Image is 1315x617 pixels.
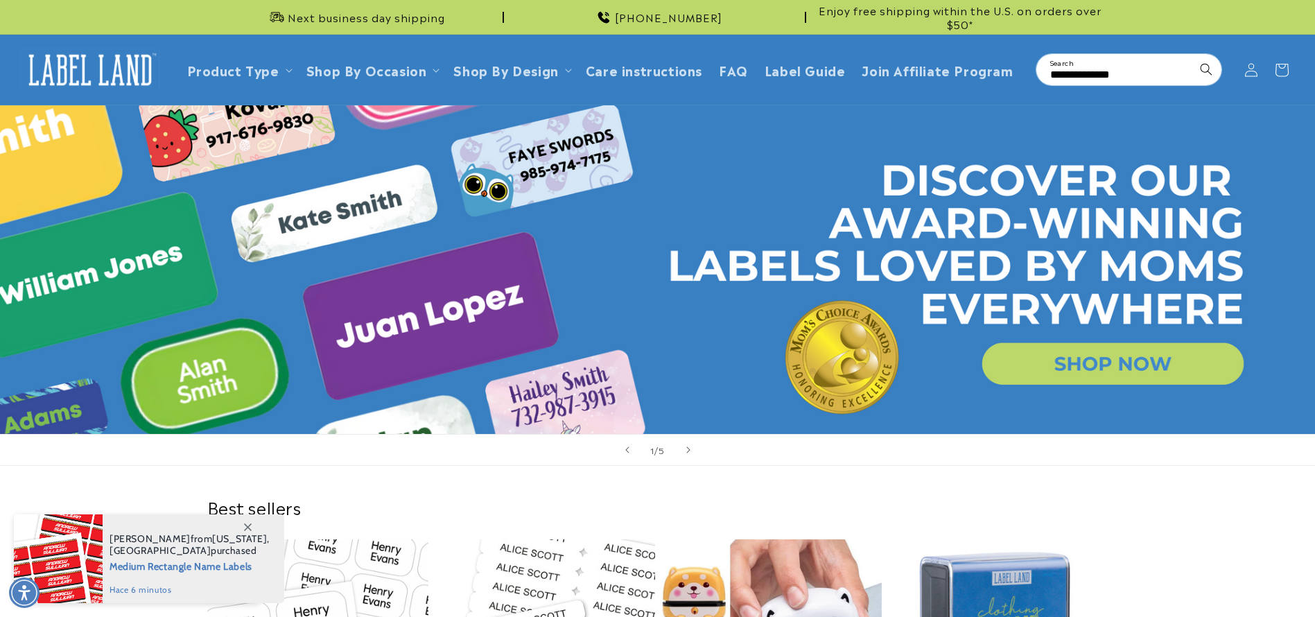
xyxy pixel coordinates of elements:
button: Next slide [673,435,704,465]
iframe: Gorgias live chat messenger [1176,557,1301,603]
span: 1 [650,443,654,457]
span: hace 6 minutos [110,584,270,596]
a: Shop By Design [453,60,558,79]
span: from , purchased [110,533,270,557]
button: Search [1191,54,1221,85]
div: Accessibility Menu [9,577,40,608]
summary: Shop By Design [445,53,577,86]
span: Join Affiliate Program [862,62,1013,78]
span: Next business day shipping [288,10,445,24]
span: FAQ [719,62,748,78]
span: [GEOGRAPHIC_DATA] [110,544,211,557]
a: Label Land [16,43,165,96]
span: Enjoy free shipping within the U.S. on orders over $50* [812,3,1108,31]
img: Label Land [21,49,159,92]
button: Previous slide [612,435,643,465]
span: / [654,443,659,457]
a: Product Type [187,60,279,79]
h2: Best sellers [207,496,1108,518]
a: FAQ [711,53,756,86]
a: Join Affiliate Program [853,53,1021,86]
span: [US_STATE] [212,532,267,545]
summary: Product Type [179,53,298,86]
span: [PERSON_NAME] [110,532,191,545]
span: Care instructions [586,62,702,78]
a: Care instructions [577,53,711,86]
a: Label Guide [756,53,854,86]
span: [PHONE_NUMBER] [615,10,722,24]
span: Label Guide [765,62,846,78]
span: 5 [659,443,665,457]
span: Medium Rectangle Name Labels [110,557,270,574]
summary: Shop By Occasion [298,53,446,86]
span: Shop By Occasion [306,62,427,78]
